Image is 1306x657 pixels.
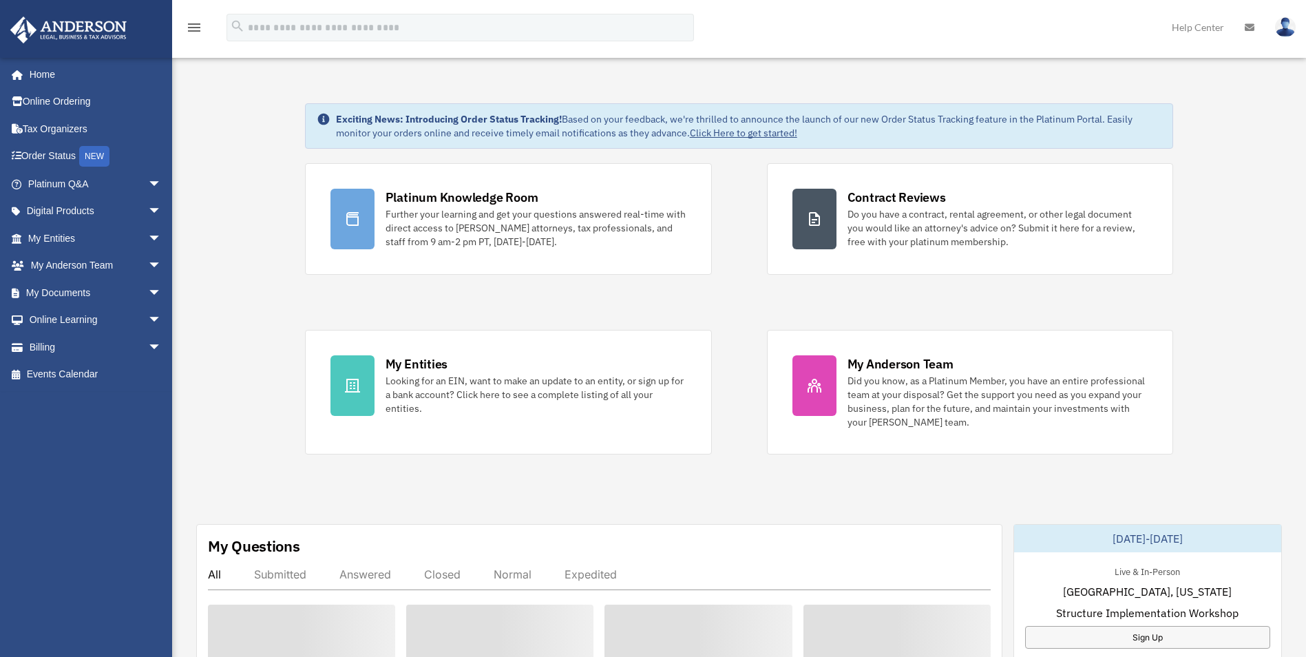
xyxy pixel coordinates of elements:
span: arrow_drop_down [148,198,176,226]
div: NEW [79,146,109,167]
a: Platinum Knowledge Room Further your learning and get your questions answered real-time with dire... [305,163,712,275]
a: My Entities Looking for an EIN, want to make an update to an entity, or sign up for a bank accoun... [305,330,712,455]
div: Expedited [565,567,617,581]
div: Contract Reviews [847,189,946,206]
div: My Entities [386,355,447,373]
a: Click Here to get started! [690,127,797,139]
a: Events Calendar [10,361,182,388]
div: Answered [339,567,391,581]
span: arrow_drop_down [148,225,176,253]
div: All [208,567,221,581]
div: Based on your feedback, we're thrilled to announce the launch of our new Order Status Tracking fe... [336,112,1162,140]
a: Billingarrow_drop_down [10,333,182,361]
span: arrow_drop_down [148,279,176,307]
div: Live & In-Person [1104,563,1191,578]
strong: Exciting News: Introducing Order Status Tracking! [336,113,562,125]
a: menu [186,24,202,36]
a: My Entitiesarrow_drop_down [10,225,182,252]
div: Platinum Knowledge Room [386,189,538,206]
div: My Questions [208,536,300,556]
span: arrow_drop_down [148,306,176,335]
a: My Anderson Teamarrow_drop_down [10,252,182,280]
div: Closed [424,567,461,581]
div: [DATE]-[DATE] [1014,525,1281,552]
a: Order StatusNEW [10,143,182,171]
span: [GEOGRAPHIC_DATA], [US_STATE] [1063,583,1232,600]
a: My Documentsarrow_drop_down [10,279,182,306]
a: Online Ordering [10,88,182,116]
a: My Anderson Team Did you know, as a Platinum Member, you have an entire professional team at your... [767,330,1174,455]
a: Digital Productsarrow_drop_down [10,198,182,225]
div: Submitted [254,567,306,581]
a: Platinum Q&Aarrow_drop_down [10,170,182,198]
a: Sign Up [1025,626,1270,649]
div: Further your learning and get your questions answered real-time with direct access to [PERSON_NAM... [386,207,686,249]
a: Home [10,61,176,88]
span: arrow_drop_down [148,170,176,198]
i: menu [186,19,202,36]
span: Structure Implementation Workshop [1056,605,1239,621]
img: Anderson Advisors Platinum Portal [6,17,131,43]
a: Contract Reviews Do you have a contract, rental agreement, or other legal document you would like... [767,163,1174,275]
i: search [230,19,245,34]
span: arrow_drop_down [148,333,176,362]
div: Looking for an EIN, want to make an update to an entity, or sign up for a bank account? Click her... [386,374,686,415]
div: Normal [494,567,531,581]
a: Tax Organizers [10,115,182,143]
img: User Pic [1275,17,1296,37]
a: Online Learningarrow_drop_down [10,306,182,334]
div: Did you know, as a Platinum Member, you have an entire professional team at your disposal? Get th... [847,374,1148,429]
span: arrow_drop_down [148,252,176,280]
div: Do you have a contract, rental agreement, or other legal document you would like an attorney's ad... [847,207,1148,249]
div: My Anderson Team [847,355,954,373]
